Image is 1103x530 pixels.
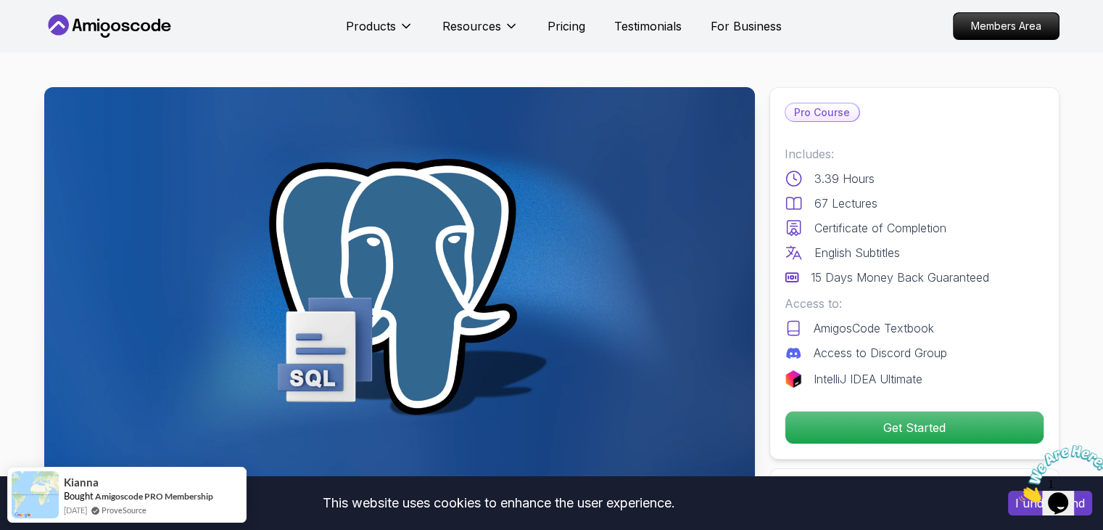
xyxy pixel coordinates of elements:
p: Get Started [785,412,1044,444]
p: Products [346,17,396,35]
a: For Business [711,17,782,35]
span: 1 [6,6,12,18]
a: Pricing [548,17,585,35]
p: Access to: [785,295,1044,312]
p: 3.39 Hours [814,170,875,187]
span: Kianna [64,476,99,489]
iframe: chat widget [1013,439,1103,508]
p: Pro Course [785,104,859,121]
p: Resources [442,17,501,35]
p: English Subtitles [814,244,900,261]
img: Chat attention grabber [6,6,96,63]
img: provesource social proof notification image [12,471,59,518]
a: Testimonials [614,17,682,35]
p: 15 Days Money Back Guaranteed [811,269,989,286]
a: Amigoscode PRO Membership [95,491,213,502]
button: Get Started [785,411,1044,444]
img: sql-and-db-fundamentals_thumbnail [44,87,755,487]
button: Accept cookies [1008,491,1092,515]
span: [DATE] [64,504,87,516]
img: jetbrains logo [785,370,802,388]
span: Bought [64,490,94,502]
p: Access to Discord Group [814,344,947,362]
p: Certificate of Completion [814,219,946,237]
div: This website uses cookies to enhance the user experience. [11,487,986,519]
p: 67 Lectures [814,195,877,212]
p: Members Area [954,13,1059,39]
button: Resources [442,17,519,46]
a: ProveSource [102,504,146,516]
p: IntelliJ IDEA Ultimate [814,370,922,388]
p: Includes: [785,145,1044,163]
a: Members Area [953,12,1059,40]
button: Products [346,17,413,46]
p: AmigosCode Textbook [814,319,934,337]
